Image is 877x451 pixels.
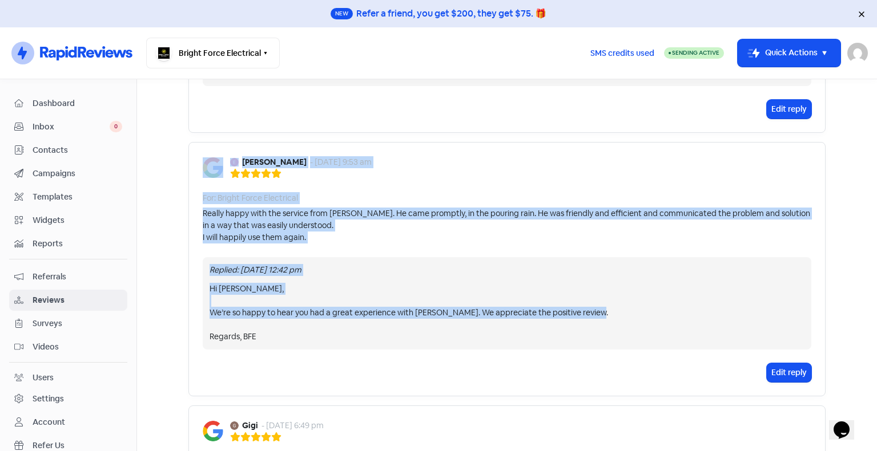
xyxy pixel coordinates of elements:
[210,265,301,275] i: Replied: [DATE] 12:42 pm
[356,7,546,21] div: Refer a friend, you get $200, they get $75. 🎁
[9,163,127,184] a: Campaigns
[33,341,122,353] span: Videos
[33,416,65,428] div: Account
[331,8,353,19] span: New
[33,191,122,203] span: Templates
[203,192,298,204] div: For: Bright Force Electrical
[767,100,811,119] button: Edit reply
[9,186,127,208] a: Templates
[9,412,127,433] a: Account
[9,388,127,409] a: Settings
[33,121,110,133] span: Inbox
[310,156,372,168] div: - [DATE] 9:53 am
[33,271,122,283] span: Referrals
[590,47,654,59] span: SMS credits used
[33,168,122,180] span: Campaigns
[146,38,280,68] button: Bright Force Electrical
[230,421,239,430] img: Avatar
[9,93,127,114] a: Dashboard
[9,210,127,231] a: Widgets
[33,144,122,156] span: Contacts
[672,49,719,56] span: Sending Active
[9,290,127,311] a: Reviews
[829,405,866,440] iframe: chat widget
[767,363,811,382] button: Edit reply
[210,283,804,343] div: Hi [PERSON_NAME], We’re so happy to hear you had a great experience with [PERSON_NAME]. We apprec...
[203,157,223,178] img: Image
[230,158,239,166] img: Avatar
[33,393,64,405] div: Settings
[847,43,868,63] img: User
[9,116,127,137] a: Inbox 0
[33,372,54,384] div: Users
[9,266,127,287] a: Referrals
[9,313,127,334] a: Surveys
[9,336,127,357] a: Videos
[738,39,840,67] button: Quick Actions
[9,367,127,388] a: Users
[242,420,258,432] b: Gigi
[262,420,324,432] div: - [DATE] 6:49 pm
[9,233,127,254] a: Reports
[33,318,122,330] span: Surveys
[33,97,122,109] span: Dashboard
[242,156,307,168] b: [PERSON_NAME]
[9,140,127,161] a: Contacts
[110,121,122,132] span: 0
[581,46,664,58] a: SMS credits used
[33,238,122,250] span: Reports
[203,208,811,243] div: Really happy with the service from [PERSON_NAME]. He came promptly, in the pouring rain. He was f...
[203,421,223,441] img: Image
[33,214,122,226] span: Widgets
[664,46,724,60] a: Sending Active
[33,294,122,306] span: Reviews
